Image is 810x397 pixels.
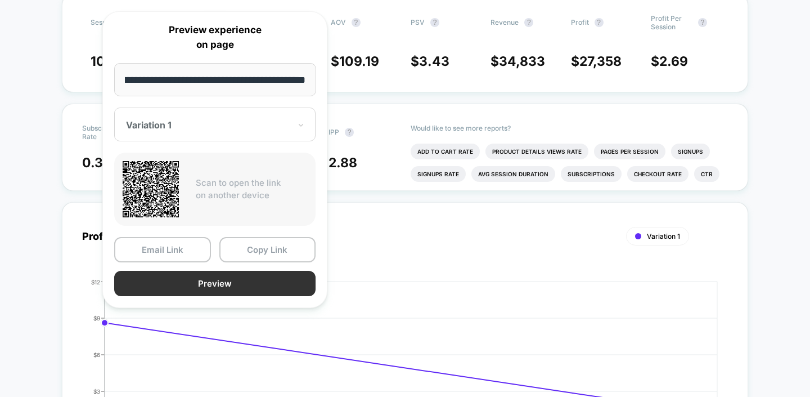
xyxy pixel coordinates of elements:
[93,351,100,358] tspan: $6
[490,53,545,69] span: $
[411,166,466,182] li: Signups Rate
[114,23,316,52] p: Preview experience on page
[196,177,307,202] p: Scan to open the link on another device
[411,144,480,159] li: Add To Cart Rate
[411,18,425,26] span: PSV
[647,232,680,240] span: Variation 1
[485,144,588,159] li: Product Details Views Rate
[595,18,604,27] button: ?
[419,53,449,69] span: 3.43
[339,53,379,69] span: 109.19
[694,166,719,182] li: Ctr
[93,314,100,321] tspan: $9
[651,14,692,31] span: Profit Per Session
[91,53,130,69] span: 10,162
[91,18,119,26] span: Sessions
[659,53,688,69] span: 2.69
[331,53,379,69] span: $
[490,18,519,26] span: Revenue
[411,124,728,132] p: Would like to see more reports?
[524,18,533,27] button: ?
[82,155,121,171] span: 0.31 %
[499,53,545,69] span: 34,833
[651,53,688,69] span: $
[571,53,622,69] span: $
[93,387,100,394] tspan: $3
[352,18,361,27] button: ?
[698,18,707,27] button: ?
[411,53,449,69] span: $
[114,271,316,296] button: Preview
[219,237,316,262] button: Copy Link
[579,53,622,69] span: 27,358
[82,124,125,141] span: Subscriptions Rate
[594,144,665,159] li: Pages Per Session
[328,155,357,171] span: 2.88
[627,166,688,182] li: Checkout Rate
[471,166,555,182] li: Avg Session Duration
[345,128,354,137] button: ?
[430,18,439,27] button: ?
[114,237,211,262] button: Email Link
[571,18,589,26] span: Profit
[671,144,710,159] li: Signups
[561,166,622,182] li: Subscriptions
